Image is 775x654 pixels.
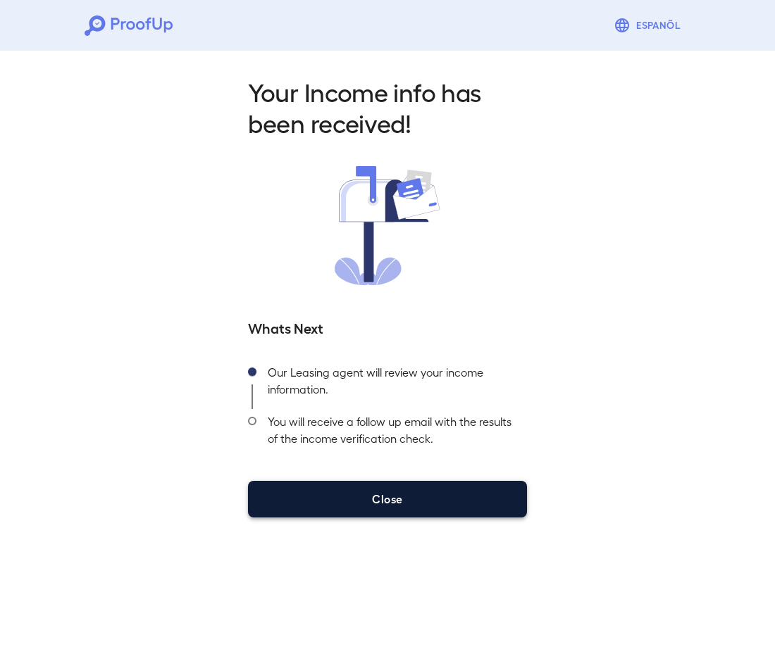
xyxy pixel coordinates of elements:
button: Close [248,481,527,517]
div: You will receive a follow up email with the results of the income verification check. [256,409,527,458]
div: Our Leasing agent will review your income information. [256,360,527,409]
button: Espanõl [608,11,690,39]
img: received.svg [335,166,440,285]
h2: Your Income info has been received! [248,76,527,138]
h5: Whats Next [248,317,527,337]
